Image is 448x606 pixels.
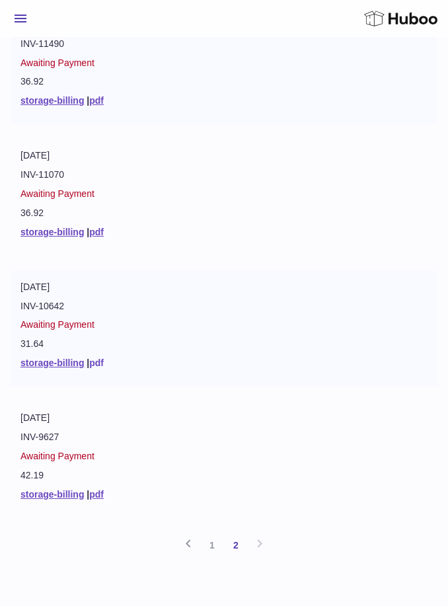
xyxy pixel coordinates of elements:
a: 2 [224,533,248,557]
span: | [87,489,89,500]
span: Awaiting Payment [20,451,94,461]
td: 36.92 [20,207,428,226]
a: 1 [200,533,224,557]
a: pdf [89,95,104,106]
span: | [87,95,89,106]
td: 31.64 [20,338,428,357]
span: Awaiting Payment [20,188,94,199]
a: storage-billing [20,227,84,237]
td: INV-11490 [20,38,428,57]
a: storage-billing [20,95,84,106]
span: | [87,358,89,368]
td: [DATE] [20,149,428,169]
td: 36.92 [20,75,428,95]
td: 42.19 [20,469,428,488]
span: Awaiting Payment [20,57,94,68]
a: pdf [89,227,104,237]
td: [DATE] [20,281,428,300]
a: pdf [89,358,104,368]
td: INV-11070 [20,169,428,188]
a: pdf [89,489,104,500]
a: storage-billing [20,489,84,500]
span: Awaiting Payment [20,319,94,330]
span: | [87,227,89,237]
td: INV-10642 [20,300,428,319]
a: storage-billing [20,358,84,368]
td: INV-9627 [20,431,428,450]
td: [DATE] [20,412,428,431]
